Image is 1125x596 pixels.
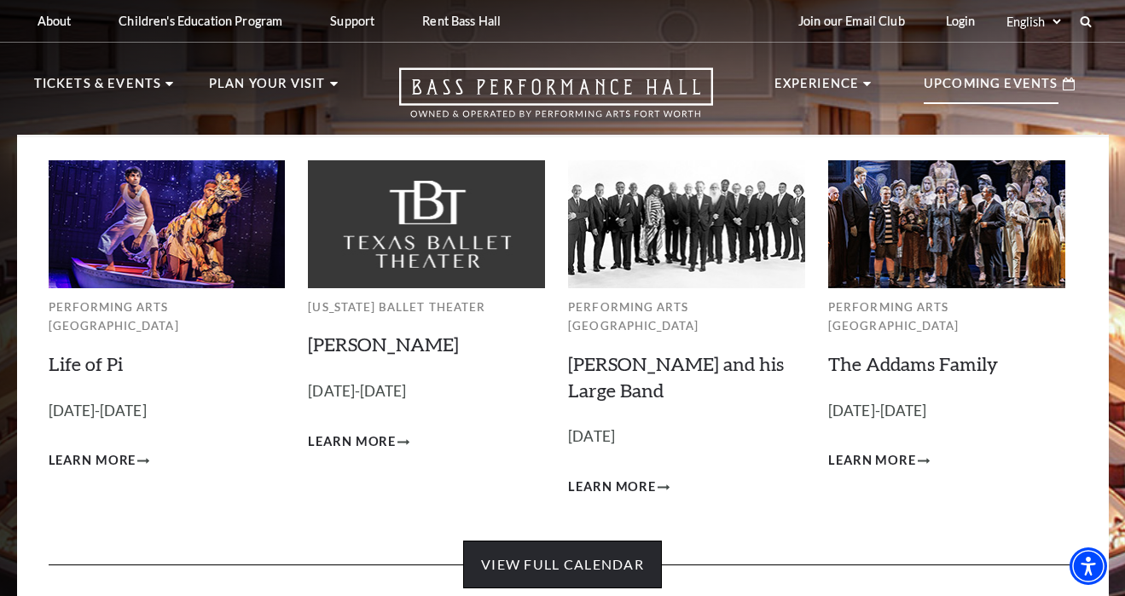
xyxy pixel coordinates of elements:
p: About [38,14,72,28]
a: Learn More Peter Pan [308,431,409,453]
div: Accessibility Menu [1070,547,1107,585]
p: [US_STATE] Ballet Theater [308,298,545,317]
a: Learn More Lyle Lovett and his Large Band [568,477,670,498]
p: Performing Arts [GEOGRAPHIC_DATA] [49,298,286,336]
span: Learn More [828,450,916,472]
select: Select: [1003,14,1064,30]
a: Life of Pi [49,352,123,375]
a: View Full Calendar [463,541,662,588]
img: Performing Arts Fort Worth [828,160,1065,287]
p: Performing Arts [GEOGRAPHIC_DATA] [828,298,1065,336]
p: Support [330,14,374,28]
a: [PERSON_NAME] [308,333,459,356]
p: Experience [774,73,860,104]
a: [PERSON_NAME] and his Large Band [568,352,784,402]
a: The Addams Family [828,352,998,375]
p: Upcoming Events [924,73,1058,104]
a: Open this option [338,67,774,135]
span: Learn More [49,450,136,472]
p: Rent Bass Hall [422,14,501,28]
p: Tickets & Events [34,73,162,104]
a: Learn More The Addams Family [828,450,930,472]
p: Children's Education Program [119,14,282,28]
p: [DATE] [568,425,805,449]
p: [DATE]-[DATE] [308,379,545,404]
p: Plan Your Visit [209,73,326,104]
img: Performing Arts Fort Worth [568,160,805,287]
img: Performing Arts Fort Worth [49,160,286,287]
span: Learn More [308,431,396,453]
a: Learn More Life of Pi [49,450,150,472]
span: Learn More [568,477,656,498]
p: Performing Arts [GEOGRAPHIC_DATA] [568,298,805,336]
p: [DATE]-[DATE] [49,399,286,424]
img: Texas Ballet Theater [308,160,545,287]
p: [DATE]-[DATE] [828,399,1065,424]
